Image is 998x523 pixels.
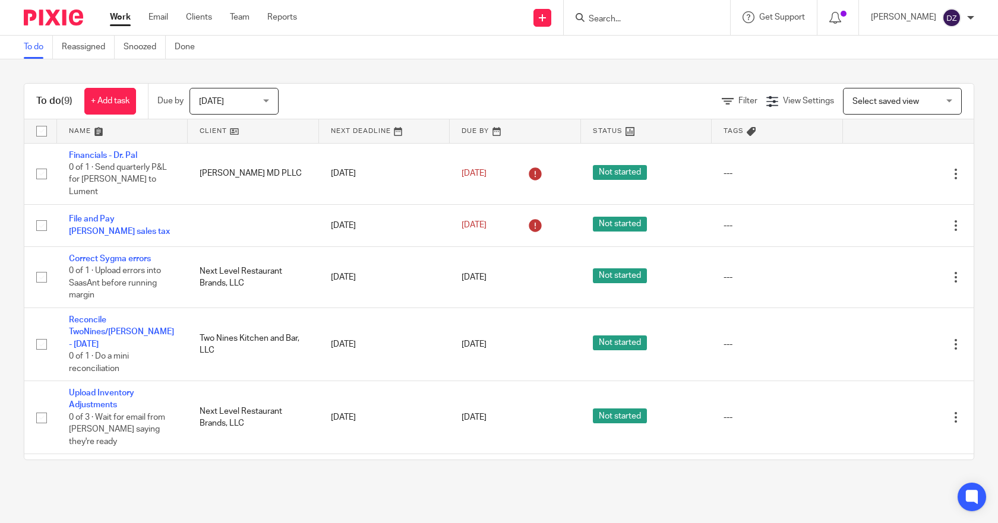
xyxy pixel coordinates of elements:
div: --- [724,167,830,179]
td: Next Level Restaurant Brands, LLC [188,381,318,454]
a: + Add task [84,88,136,115]
span: Filter [738,97,757,105]
a: To do [24,36,53,59]
img: svg%3E [942,8,961,27]
a: Done [175,36,204,59]
input: Search [588,14,694,25]
a: Team [230,11,249,23]
h1: To do [36,95,72,107]
td: Next Level Restaurant Brands, LLC [188,246,318,308]
span: 0 of 1 · Upload errors into SaasAnt before running margin [69,267,161,300]
td: [DATE] [319,246,450,308]
div: --- [724,411,830,423]
span: [DATE] [462,413,487,421]
span: 0 of 3 · Wait for email from [PERSON_NAME] saying they're ready [69,413,165,446]
span: [DATE] [462,169,487,177]
a: Work [110,11,131,23]
span: Not started [593,268,647,283]
a: Reassigned [62,36,115,59]
span: [DATE] [462,273,487,281]
td: [DATE] [319,381,450,454]
div: --- [724,220,830,232]
span: [DATE] [462,221,487,230]
span: Not started [593,335,647,350]
span: Not started [593,165,647,180]
img: Pixie [24,9,83,26]
a: Financials - Dr. Pal [69,151,137,160]
td: [DATE] [319,204,450,246]
a: Correct Sygma errors [69,255,151,263]
span: Select saved view [852,97,919,106]
span: 0 of 1 · Send quarterly P&L for [PERSON_NAME] to Lument [69,163,167,196]
span: Get Support [759,13,805,21]
a: Reconcile TwoNines/[PERSON_NAME] - [DATE] [69,316,174,348]
span: View Settings [783,97,834,105]
span: Tags [724,128,744,134]
span: Not started [593,217,647,232]
a: Upload Inventory Adjustments [69,389,134,409]
a: Email [149,11,168,23]
div: --- [724,271,830,283]
p: [PERSON_NAME] [871,11,936,23]
a: File and Pay [PERSON_NAME] sales tax [69,215,170,235]
div: --- [724,338,830,350]
td: Two Nines Kitchen and Bar, LLC [188,308,318,381]
td: [DATE] [319,143,450,204]
a: Reports [267,11,297,23]
a: Snoozed [124,36,166,59]
p: Due by [157,95,184,107]
td: [DATE] [319,454,450,515]
span: Not started [593,408,647,423]
span: 0 of 1 · Do a mini reconciliation [69,352,129,373]
a: Clients [186,11,212,23]
span: [DATE] [199,97,224,106]
span: [DATE] [462,340,487,348]
span: (9) [61,96,72,106]
td: [PERSON_NAME] MD PLLC [188,143,318,204]
td: [PERSON_NAME] Holdings LLC [188,454,318,515]
td: [DATE] [319,308,450,381]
